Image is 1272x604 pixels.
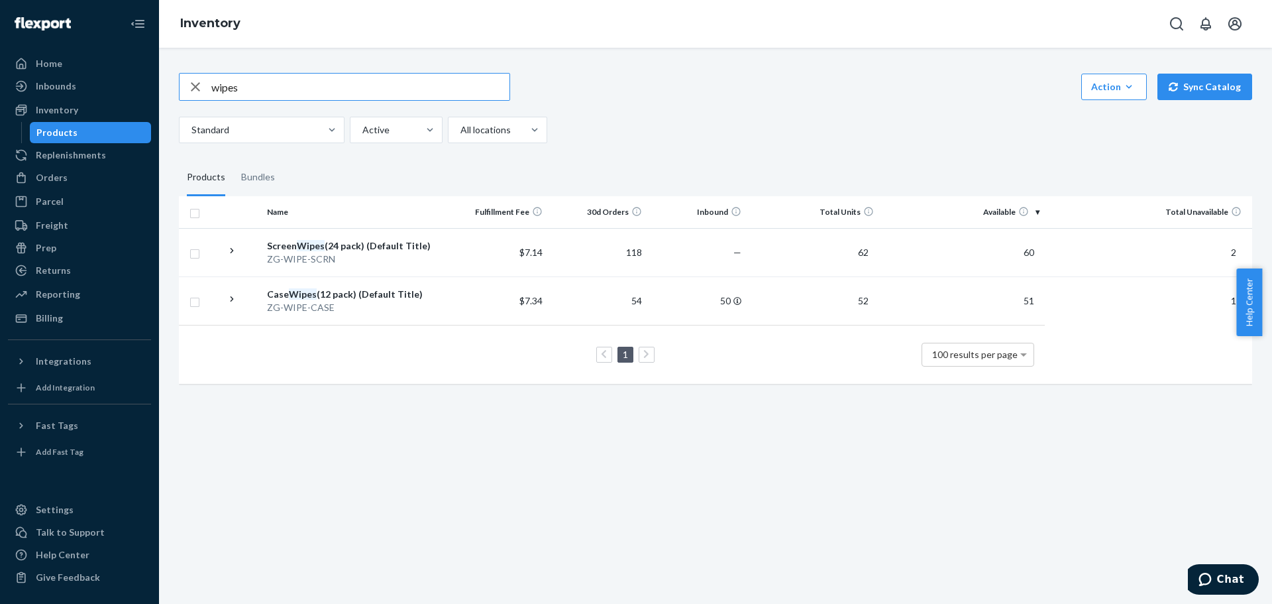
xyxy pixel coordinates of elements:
div: Parcel [36,195,64,208]
div: Action [1091,80,1137,93]
a: Add Integration [8,377,151,398]
th: Available [879,196,1045,228]
div: Settings [36,503,74,516]
span: — [733,247,741,258]
button: Fast Tags [8,415,151,436]
div: Bundles [241,159,275,196]
span: 62 [853,247,874,258]
a: Products [30,122,152,143]
th: Inbound [647,196,747,228]
a: Inventory [180,16,240,30]
button: Talk to Support [8,522,151,543]
a: Settings [8,499,151,520]
img: Flexport logo [15,17,71,30]
div: Home [36,57,62,70]
a: Help Center [8,544,151,566]
div: Give Feedback [36,571,100,584]
span: 2 [1226,247,1242,258]
div: ZG-WIPE-SCRN [267,253,443,266]
div: Replenishments [36,149,106,162]
iframe: Opens a widget where you can chat to one of our agents [1188,564,1259,597]
div: Products [187,159,225,196]
button: Action [1081,74,1147,100]
span: 52 [853,295,874,306]
th: 30d Orders [548,196,647,228]
div: Help Center [36,548,89,562]
td: 118 [548,228,647,276]
ol: breadcrumbs [170,5,251,43]
input: Standard [190,123,191,137]
span: 1 [1226,295,1242,306]
input: Search inventory by name or sku [211,74,509,100]
button: Close Navigation [125,11,151,37]
em: Wipes [297,240,325,251]
div: Orders [36,171,68,184]
div: Products [36,126,78,139]
a: Replenishments [8,145,151,166]
input: All locations [459,123,460,137]
a: Add Fast Tag [8,442,151,463]
button: Integrations [8,351,151,372]
th: Total Unavailable [1045,196,1252,228]
button: Open notifications [1192,11,1219,37]
button: Give Feedback [8,567,151,588]
a: Prep [8,237,151,259]
th: Total Units [747,196,879,228]
div: Add Fast Tag [36,446,83,457]
a: Parcel [8,191,151,212]
a: Returns [8,260,151,281]
button: Open account menu [1222,11,1248,37]
td: 50 [647,276,747,325]
div: Billing [36,312,63,325]
span: $7.14 [519,247,543,258]
div: Integrations [36,355,91,368]
div: Screen (24 pack) (Default Title) [267,239,443,253]
div: Case (12 pack) (Default Title) [267,288,443,301]
div: Prep [36,241,56,255]
a: Billing [8,308,151,329]
td: 54 [548,276,647,325]
span: 100 results per page [932,349,1018,360]
th: Fulfillment Fee [449,196,548,228]
button: Open Search Box [1163,11,1190,37]
div: Add Integration [36,382,95,393]
input: Active [361,123,362,137]
span: $7.34 [519,295,543,306]
th: Name [262,196,448,228]
a: Inbounds [8,76,151,97]
a: Inventory [8,99,151,121]
a: Freight [8,215,151,236]
div: Freight [36,219,68,232]
a: Orders [8,167,151,188]
a: Reporting [8,284,151,305]
button: Sync Catalog [1157,74,1252,100]
div: Returns [36,264,71,277]
div: Fast Tags [36,419,78,432]
button: Help Center [1236,269,1262,336]
a: Page 1 is your current page [620,349,631,360]
div: Inventory [36,103,78,117]
span: 51 [1018,295,1039,306]
div: Talk to Support [36,526,105,539]
em: Wipes [289,288,317,300]
div: ZG-WIPE-CASE [267,301,443,314]
div: Reporting [36,288,80,301]
span: 60 [1018,247,1039,258]
a: Home [8,53,151,74]
div: Inbounds [36,80,76,93]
